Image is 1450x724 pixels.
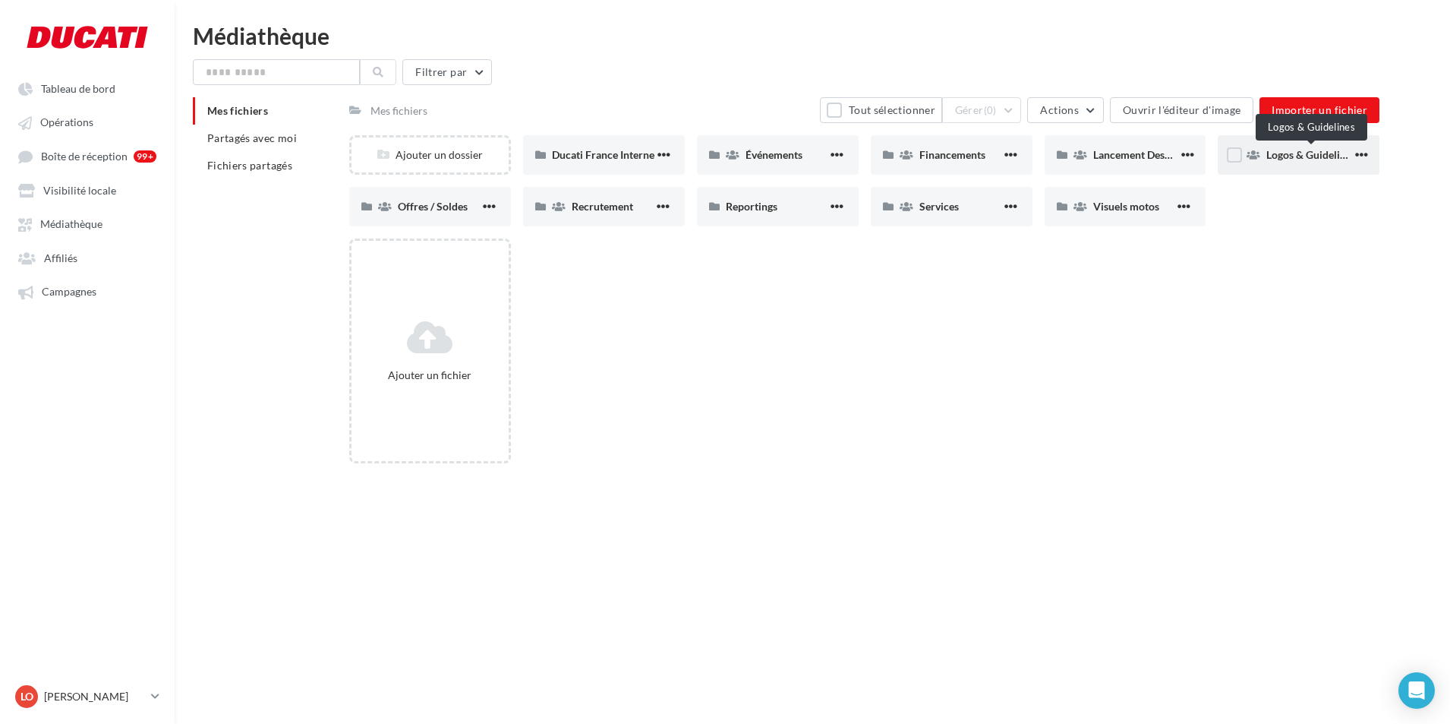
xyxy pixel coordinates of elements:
div: Logos & Guidelines [1256,114,1367,141]
span: Campagnes [42,286,96,299]
a: Médiathèque [9,210,165,237]
div: 99+ [134,150,156,163]
button: Filtrer par [402,59,492,85]
a: Campagnes [9,277,165,305]
a: Tableau de bord [9,74,165,102]
div: Mes fichiers [370,103,427,119]
span: Ducati France Interne [552,148,654,161]
button: Importer un fichier [1259,97,1379,123]
div: Ajouter un fichier [358,368,503,383]
span: Visuels motos [1093,200,1159,213]
span: Fichiers partagés [207,159,292,172]
span: Services [919,200,959,213]
button: Actions [1027,97,1103,123]
a: Visibilité locale [9,176,165,204]
button: Gérer(0) [942,97,1022,123]
span: Affiliés [44,251,77,264]
a: Boîte de réception 99+ [9,142,165,170]
span: Actions [1040,103,1078,116]
div: Open Intercom Messenger [1398,672,1435,709]
span: Importer un fichier [1272,103,1367,116]
span: Recrutement [572,200,633,213]
a: Affiliés [9,244,165,271]
span: Événements [745,148,802,161]
a: Opérations [9,108,165,135]
span: Financements [919,148,985,161]
span: Reportings [726,200,777,213]
span: Tableau de bord [41,82,115,95]
span: Mes fichiers [207,104,268,117]
span: Opérations [40,116,93,129]
span: Offres / Soldes [398,200,468,213]
div: Ajouter un dossier [351,147,509,163]
p: [PERSON_NAME] [44,689,145,704]
span: Partagés avec moi [207,131,297,144]
span: Logos & Guidelines [1266,148,1356,161]
span: Lo [20,689,33,704]
span: (0) [984,104,997,116]
a: Lo [PERSON_NAME] [12,682,162,711]
div: Médiathèque [193,24,1432,47]
span: Visibilité locale [43,184,116,197]
span: Médiathèque [40,218,102,231]
button: Ouvrir l'éditeur d'image [1110,97,1253,123]
span: Boîte de réception [41,150,128,163]
button: Tout sélectionner [820,97,941,123]
span: Lancement Desmo450MX [1093,148,1215,161]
